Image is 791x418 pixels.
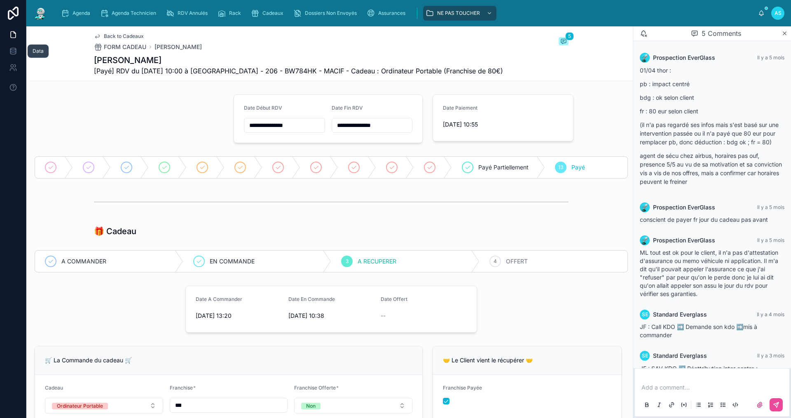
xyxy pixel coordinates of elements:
span: Date A Commander [196,296,242,302]
span: 13 [558,164,563,171]
span: Standard Everglass [653,310,707,319]
span: Agenda [73,10,90,16]
p: JF : SAV KDO ➡️ Réattribution inter centre : [640,364,784,373]
span: [DATE] 10:55 [443,120,563,129]
span: 5 [565,32,574,40]
span: Franchise Payée [443,385,482,391]
p: bdg : ok selon client [640,93,784,102]
span: SE [642,352,648,359]
div: Non [306,403,316,409]
span: Il y a 4 mois [757,311,784,317]
span: NE PAS TOUCHER [437,10,480,16]
span: Assurances [378,10,405,16]
span: 🛒 La Commande du cadeau 🛒 [45,357,132,364]
span: Dossiers Non Envoyés [305,10,357,16]
span: EN COMMANDE [210,257,255,265]
span: A RECUPERER [358,257,396,265]
a: [PERSON_NAME] [154,43,202,51]
span: RDV Annulés [178,10,208,16]
p: 01/04 thor : [640,66,784,75]
span: Date Offert [381,296,407,302]
a: Rack [215,6,247,21]
span: [DATE] 13:20 [196,312,282,320]
a: FORM CADEAU [94,43,146,51]
span: [DATE] 10:38 [288,312,374,320]
span: Prospection EverGlass [653,54,715,62]
span: Rack [229,10,241,16]
span: SE [642,311,648,318]
a: Dossiers Non Envoyés [291,6,363,21]
button: Select Button [45,398,163,413]
span: Cadeaux [262,10,283,16]
a: Assurances [364,6,411,21]
span: AS [775,10,782,16]
span: 3 [346,258,349,265]
span: conscient de payer fr jour du cadeau pas avant [640,216,768,223]
a: Cadeaux [248,6,289,21]
span: Date En Commande [288,296,335,302]
span: Standard Everglass [653,352,707,360]
p: pb : impact centré [640,80,784,88]
span: Prospection EverGlass [653,236,715,244]
img: App logo [33,7,48,20]
span: -- [381,312,386,320]
p: fr : 80 eur selon client [640,107,784,115]
span: 🤝 Le Client vient le récupérer 🤝 [443,357,533,364]
a: NE PAS TOUCHER [423,6,496,21]
span: Date Début RDV [244,105,282,111]
span: Payé [571,163,585,171]
span: FORM CADEAU [104,43,146,51]
span: Prospection EverGlass [653,203,715,211]
div: Ordinateur Portable [57,403,103,409]
a: Agenda Technicien [98,6,162,21]
span: Il y a 3 mois [757,352,784,359]
a: Agenda [59,6,96,21]
span: OFFERT [506,257,528,265]
button: Select Button [294,398,412,413]
span: JF : Call KDO ➡️ Demande son kdo ➡️mis à commander [640,323,757,338]
span: Date Paiement [443,105,477,111]
span: [Payé] RDV du [DATE] 10:00 à [GEOGRAPHIC_DATA] - 206 - BW784HK - MACIF - Cadeau : Ordinateur Port... [94,66,503,76]
a: RDV Annulés [164,6,213,21]
span: ML tout est ok pour le client, il n'a pas d'attestation d'assurance ou memo véhicule ni applicati... [640,249,778,297]
h1: 🎁 Cadeau [94,225,136,237]
span: Franchise [170,385,193,391]
h1: [PERSON_NAME] [94,54,503,66]
span: 4 [494,258,497,265]
p: (il n'a pas regardé ses infos mais s'est basé sur une intervention passée ou il n'a payé que 80 e... [640,120,784,146]
div: scrollable content [54,4,758,22]
a: Back to Cadeaux [94,33,144,40]
button: 5 [559,37,569,47]
span: A COMMANDER [61,257,106,265]
span: Cadeau [45,385,63,391]
span: 5 Comments [702,28,741,38]
span: Il y a 5 mois [757,54,784,61]
div: Data [33,48,44,54]
span: Il y a 5 mois [757,204,784,210]
span: Franchise Offerte [294,385,336,391]
span: Date Fin RDV [332,105,363,111]
span: Payé Partiellement [478,163,529,171]
span: Back to Cadeaux [104,33,144,40]
span: Il y a 5 mois [757,237,784,243]
span: Agenda Technicien [112,10,156,16]
p: agent de sécu chez airbus, horaires pas ouf, presence 5/5 au vu de sa motivation et sa conviction... [640,151,784,186]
